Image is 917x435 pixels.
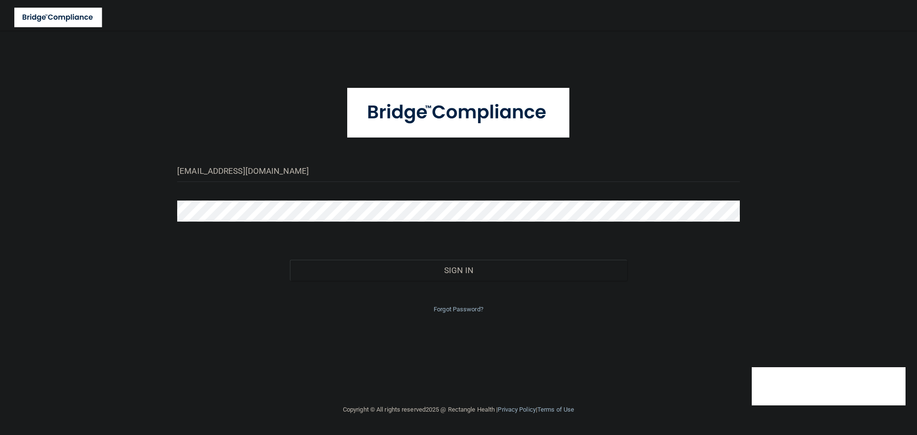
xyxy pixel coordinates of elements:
a: Privacy Policy [498,406,535,413]
input: Email [177,160,740,182]
iframe: Drift Widget Chat Controller [752,367,906,405]
div: Copyright © All rights reserved 2025 @ Rectangle Health | | [284,394,633,425]
img: bridge_compliance_login_screen.278c3ca4.svg [347,88,570,138]
a: Terms of Use [537,406,574,413]
img: bridge_compliance_login_screen.278c3ca4.svg [14,8,102,27]
a: Forgot Password? [434,306,483,313]
button: Sign In [290,260,628,281]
